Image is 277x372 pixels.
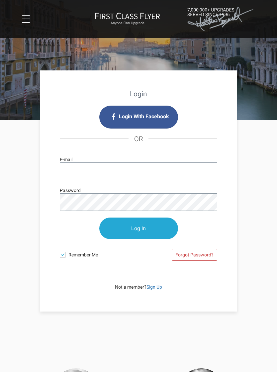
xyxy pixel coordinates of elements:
[60,187,81,194] label: Password
[60,156,72,163] label: E-mail
[130,90,147,98] strong: Login
[99,218,178,239] input: Log In
[146,284,162,290] a: Sign Up
[60,129,217,149] h4: OR
[172,249,217,261] a: Forgot Password?
[115,284,162,290] span: Not a member?
[95,12,160,26] a: First Class FlyerAnyone Can Upgrade
[68,248,138,258] span: Remember Me
[95,12,160,19] img: First Class Flyer
[119,111,169,122] span: Login With Facebook
[99,106,178,129] i: Login with Facebook
[95,21,160,26] small: Anyone Can Upgrade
